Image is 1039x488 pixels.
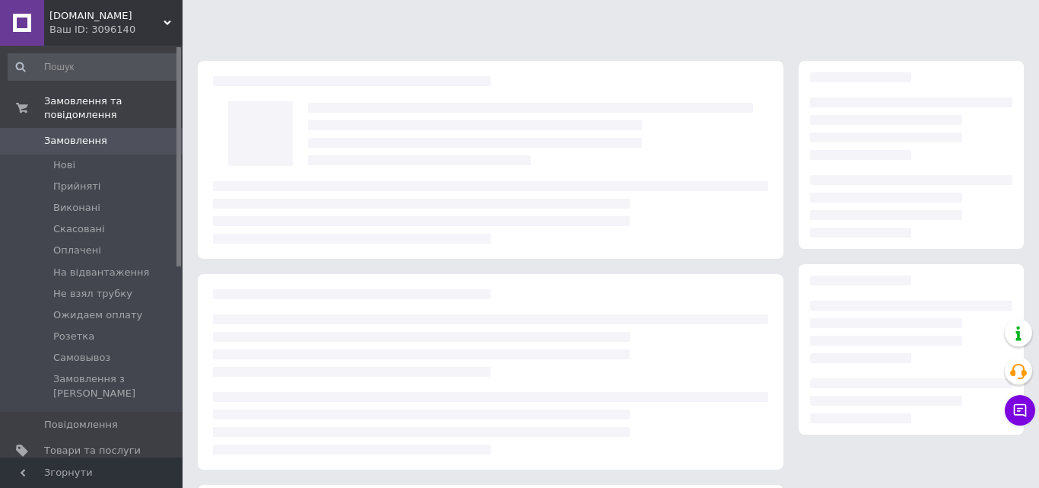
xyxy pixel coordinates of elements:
span: Замовлення [44,134,107,148]
span: Ожидаем оплату [53,308,142,322]
span: На відвантаження [53,266,149,279]
input: Пошук [8,53,180,81]
span: Нові [53,158,75,172]
span: Замовлення та повідомлення [44,94,183,122]
span: Прийняті [53,180,100,193]
button: Чат з покупцем [1005,395,1035,426]
span: Оплачені [53,244,101,257]
span: Товари та послуги [44,444,141,458]
span: Самовывоз [53,351,110,365]
span: Замовлення з [PERSON_NAME] [53,372,178,400]
span: Розетка [53,330,94,343]
span: Повідомлення [44,418,118,432]
span: Виконані [53,201,100,215]
span: Kirtrading.com.ua [49,9,164,23]
div: Ваш ID: 3096140 [49,23,183,37]
span: Скасовані [53,222,105,236]
span: Не взял трубку [53,287,132,301]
